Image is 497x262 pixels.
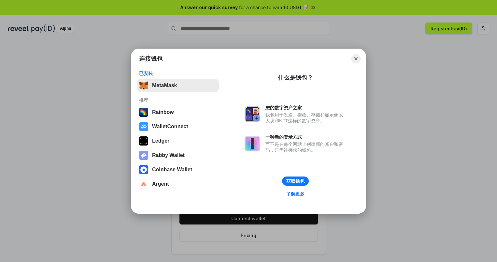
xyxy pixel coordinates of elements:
div: Rainbow [152,109,174,115]
img: svg+xml,%3Csvg%20xmlns%3D%22http%3A%2F%2Fwww.w3.org%2F2000%2Fsvg%22%20fill%3D%22none%22%20viewBox... [245,136,260,151]
div: Ledger [152,138,169,144]
img: svg+xml,%3Csvg%20width%3D%2228%22%20height%3D%2228%22%20viewBox%3D%220%200%2028%2028%22%20fill%3D... [139,122,148,131]
img: svg+xml,%3Csvg%20fill%3D%22none%22%20height%3D%2233%22%20viewBox%3D%220%200%2035%2033%22%20width%... [139,81,148,90]
div: 钱包用于发送、接收、存储和显示像以太坊和NFT这样的数字资产。 [265,112,346,124]
button: MetaMask [137,79,219,92]
div: 而不是在每个网站上创建新的账户和密码，只需连接您的钱包。 [265,141,346,153]
div: 已安装 [139,70,217,76]
img: svg+xml,%3Csvg%20width%3D%2228%22%20height%3D%2228%22%20viewBox%3D%220%200%2028%2028%22%20fill%3D... [139,165,148,174]
div: 您的数字资产之家 [265,105,346,111]
div: Rabby Wallet [152,152,185,158]
div: WalletConnect [152,124,188,130]
button: Rabby Wallet [137,149,219,162]
img: svg+xml,%3Csvg%20xmlns%3D%22http%3A%2F%2Fwww.w3.org%2F2000%2Fsvg%22%20fill%3D%22none%22%20viewBox... [139,151,148,160]
img: svg+xml,%3Csvg%20xmlns%3D%22http%3A%2F%2Fwww.w3.org%2F2000%2Fsvg%22%20fill%3D%22none%22%20viewBox... [245,106,260,122]
div: Argent [152,181,169,187]
button: Rainbow [137,106,219,119]
button: 获取钱包 [282,177,309,186]
button: Coinbase Wallet [137,163,219,176]
div: 什么是钱包？ [278,74,313,82]
h1: 连接钱包 [139,55,163,63]
img: svg+xml,%3Csvg%20xmlns%3D%22http%3A%2F%2Fwww.w3.org%2F2000%2Fsvg%22%20width%3D%2228%22%20height%3... [139,136,148,146]
div: 推荐 [139,97,217,103]
button: Ledger [137,134,219,147]
div: 获取钱包 [286,178,305,184]
div: MetaMask [152,83,177,88]
button: Argent [137,177,219,191]
a: 了解更多 [282,190,308,198]
div: 了解更多 [286,191,305,197]
img: svg+xml,%3Csvg%20width%3D%22120%22%20height%3D%22120%22%20viewBox%3D%220%200%20120%20120%22%20fil... [139,108,148,117]
img: svg+xml,%3Csvg%20width%3D%2228%22%20height%3D%2228%22%20viewBox%3D%220%200%2028%2028%22%20fill%3D... [139,179,148,189]
button: Close [351,54,361,63]
div: 一种新的登录方式 [265,134,346,140]
div: Coinbase Wallet [152,167,192,173]
button: WalletConnect [137,120,219,133]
